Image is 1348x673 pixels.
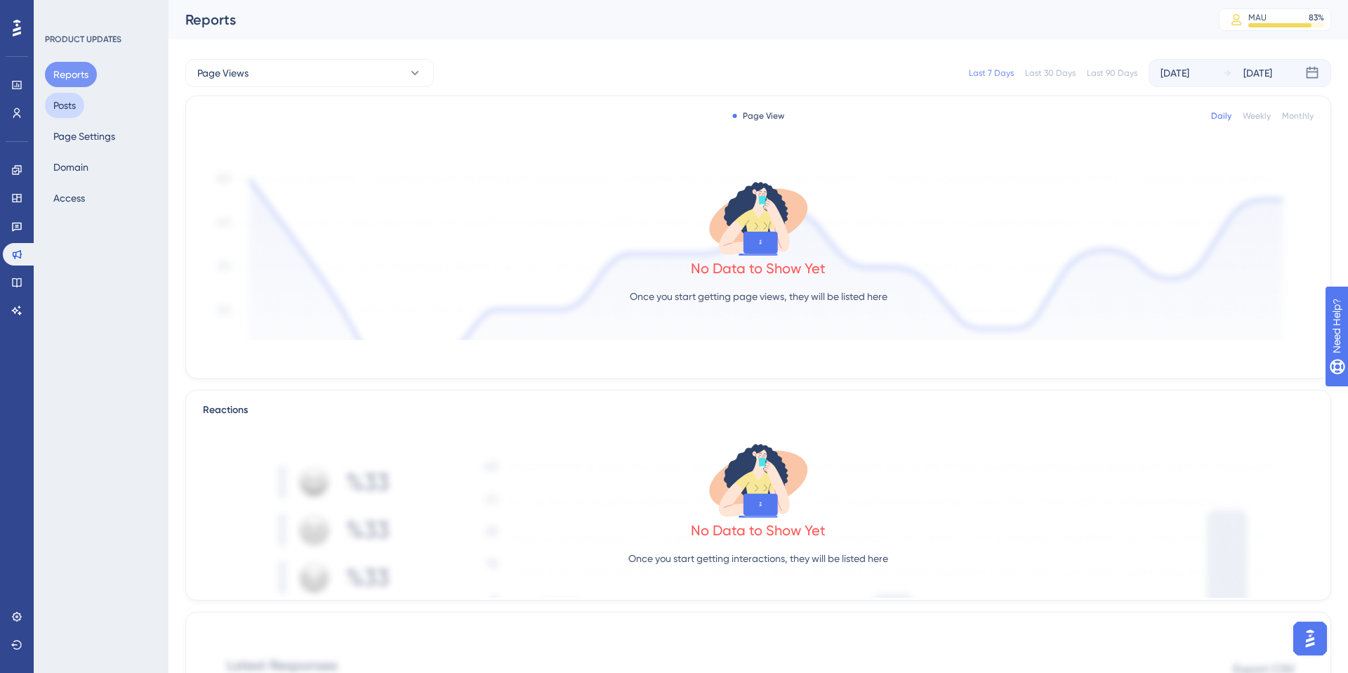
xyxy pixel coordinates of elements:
[45,185,93,211] button: Access
[1243,110,1271,122] div: Weekly
[45,93,84,118] button: Posts
[1309,12,1324,23] div: 83 %
[45,62,97,87] button: Reports
[691,521,826,540] div: No Data to Show Yet
[630,288,887,305] p: Once you start getting page views, they will be listed here
[33,4,88,20] span: Need Help?
[1211,110,1231,122] div: Daily
[1161,65,1189,81] div: [DATE]
[45,124,124,149] button: Page Settings
[185,59,434,87] button: Page Views
[1087,67,1137,79] div: Last 90 Days
[197,65,249,81] span: Page Views
[1243,65,1272,81] div: [DATE]
[628,550,888,567] p: Once you start getting interactions, they will be listed here
[1282,110,1314,122] div: Monthly
[733,110,784,122] div: Page View
[691,259,826,278] div: No Data to Show Yet
[185,10,1184,30] div: Reports
[45,34,121,45] div: PRODUCT UPDATES
[969,67,1014,79] div: Last 7 Days
[1025,67,1076,79] div: Last 30 Days
[45,155,97,180] button: Domain
[1289,618,1331,660] iframe: UserGuiding AI Assistant Launcher
[1248,12,1267,23] div: MAU
[203,402,1314,419] div: Reactions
